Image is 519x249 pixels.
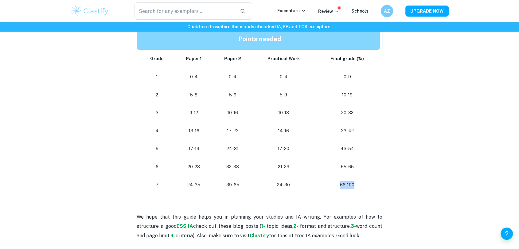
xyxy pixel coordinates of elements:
[257,91,310,99] p: 5-9
[150,56,164,61] strong: Grade
[218,181,248,189] p: 39-65
[320,163,375,171] p: 55-65
[180,181,208,189] p: 24-35
[144,91,170,99] p: 2
[1,23,518,30] h6: Click here to explore thousands of marked IA, EE and TOK exemplars !
[177,223,193,229] a: ESS IA
[501,228,513,240] button: Help and Feedback
[257,181,310,189] p: 24-30
[267,56,300,61] strong: Practical Work
[320,73,375,81] p: 0-9
[257,127,310,135] p: 14-16
[144,145,170,153] p: 5
[218,91,248,99] p: 5-9
[218,145,248,153] p: 24-31
[257,145,310,153] p: 17-20
[218,109,248,117] p: 10-16
[144,109,170,117] p: 3
[186,56,202,61] strong: Paper 1
[180,91,208,99] p: 5-8
[277,7,306,14] p: Exemplars
[405,6,449,17] button: UPGRADE NOW
[144,181,170,189] p: 7
[351,223,356,229] a: 3-
[320,127,375,135] p: 33-42
[257,109,310,117] p: 10-13
[218,163,248,171] p: 32-38
[180,109,208,117] p: 9-12
[144,127,170,135] p: 4
[320,181,375,189] p: 66-100
[218,127,248,135] p: 17-23
[351,9,369,14] a: Schools
[330,56,364,61] strong: Final grade (%)
[144,73,170,81] p: 1
[257,73,310,81] p: 0-4
[180,163,208,171] p: 20-23
[218,73,248,81] p: 0-4
[293,223,298,229] a: 2-
[257,163,310,171] p: 21-23
[320,109,375,117] p: 20-32
[320,145,375,153] p: 43-54
[224,56,241,61] strong: Paper 2
[170,233,176,239] a: 4-
[180,127,208,135] p: 13-16
[318,8,339,15] p: Review
[144,163,170,171] p: 6
[135,2,235,20] input: Search for any exemplars...
[384,8,391,14] h6: AZ
[351,223,354,229] strong: 3
[180,73,208,81] p: 0-4
[70,5,109,17] img: Clastify logo
[180,145,208,153] p: 17-19
[381,5,393,17] button: AZ
[261,223,265,229] a: 1-
[250,233,269,239] a: Clastify
[320,91,375,99] p: 10-19
[238,35,281,43] strong: Points needed
[137,212,382,240] p: We hope that this guide helps you in planning your studies and IA writing. For examples of how to...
